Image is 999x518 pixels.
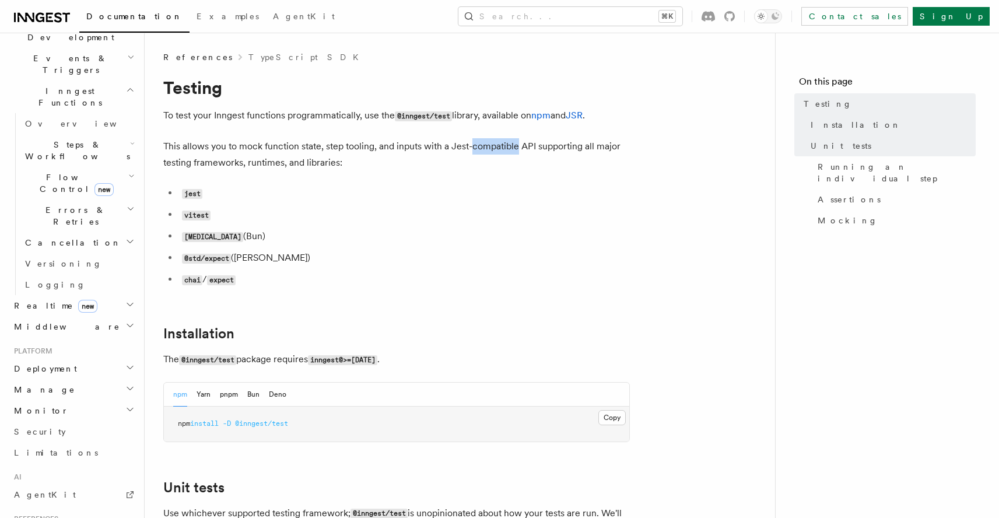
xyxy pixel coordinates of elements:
p: The package requires . [163,351,630,368]
a: Limitations [9,442,137,463]
span: Steps & Workflows [20,139,130,162]
a: JSR [566,110,583,121]
button: Search...⌘K [458,7,682,26]
a: Unit tests [806,135,976,156]
button: Toggle dark mode [754,9,782,23]
span: Flow Control [20,171,128,195]
span: install [190,419,219,428]
a: TypeScript SDK [248,51,366,63]
span: new [78,300,97,313]
a: Security [9,421,137,442]
button: Errors & Retries [20,199,137,232]
button: Deno [269,383,286,407]
span: Errors & Retries [20,204,127,228]
a: Logging [20,274,137,295]
a: Assertions [813,189,976,210]
span: Middleware [9,321,120,332]
h4: On this page [799,75,976,93]
span: Deployment [9,363,77,374]
button: Copy [598,410,626,425]
code: jest [182,189,202,199]
button: pnpm [220,383,238,407]
span: Limitations [14,448,98,457]
li: (Bun) [178,228,630,245]
li: / [178,271,630,288]
button: npm [173,383,187,407]
span: npm [178,419,190,428]
p: This allows you to mock function state, step tooling, and inputs with a Jest-compatible API suppo... [163,138,630,171]
button: Inngest Functions [9,80,137,113]
a: AgentKit [9,484,137,505]
a: Installation [163,325,234,342]
code: inngest@>=[DATE] [308,355,377,365]
button: Yarn [197,383,211,407]
span: Documentation [86,12,183,21]
button: Realtimenew [9,295,137,316]
li: ([PERSON_NAME]) [178,250,630,267]
span: Unit tests [811,140,871,152]
a: Testing [799,93,976,114]
span: Realtime [9,300,97,311]
a: npm [531,110,551,121]
span: Events & Triggers [9,52,127,76]
span: Logging [25,280,86,289]
h1: Testing [163,77,630,98]
a: Unit tests [163,480,225,496]
button: Bun [247,383,260,407]
span: References [163,51,232,63]
button: Flow Controlnew [20,167,137,199]
code: chai [182,275,202,285]
a: Documentation [79,3,190,33]
code: @inngest/test [395,111,452,121]
span: Assertions [818,194,881,205]
code: @std/expect [182,254,231,264]
code: vitest [182,211,211,220]
a: Examples [190,3,266,32]
span: Security [14,427,66,436]
button: Events & Triggers [9,48,137,80]
button: Manage [9,379,137,400]
span: Installation [811,119,901,131]
span: Inngest Functions [9,85,126,108]
code: [MEDICAL_DATA] [182,232,243,242]
code: @inngest/test [179,355,236,365]
span: Versioning [25,259,102,268]
span: Running an individual step [818,161,976,184]
span: Monitor [9,405,69,416]
a: Overview [20,113,137,134]
span: Cancellation [20,237,121,249]
a: AgentKit [266,3,342,32]
span: Manage [9,384,75,395]
span: Mocking [818,215,878,226]
span: Examples [197,12,259,21]
span: Testing [804,98,852,110]
a: Installation [806,114,976,135]
span: AI [9,473,22,482]
span: AgentKit [14,490,76,499]
a: Sign Up [913,7,990,26]
kbd: ⌘K [659,10,675,22]
p: To test your Inngest functions programmatically, use the library, available on and . [163,107,630,124]
a: Running an individual step [813,156,976,189]
button: Steps & Workflows [20,134,137,167]
a: Mocking [813,210,976,231]
button: Deployment [9,358,137,379]
span: AgentKit [273,12,335,21]
button: Middleware [9,316,137,337]
a: Versioning [20,253,137,274]
span: new [94,183,114,196]
button: Cancellation [20,232,137,253]
span: @inngest/test [235,419,288,428]
button: Monitor [9,400,137,421]
span: Platform [9,346,52,356]
a: Contact sales [801,7,908,26]
span: Overview [25,119,145,128]
span: -D [223,419,231,428]
div: Inngest Functions [9,113,137,295]
code: expect [207,275,236,285]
